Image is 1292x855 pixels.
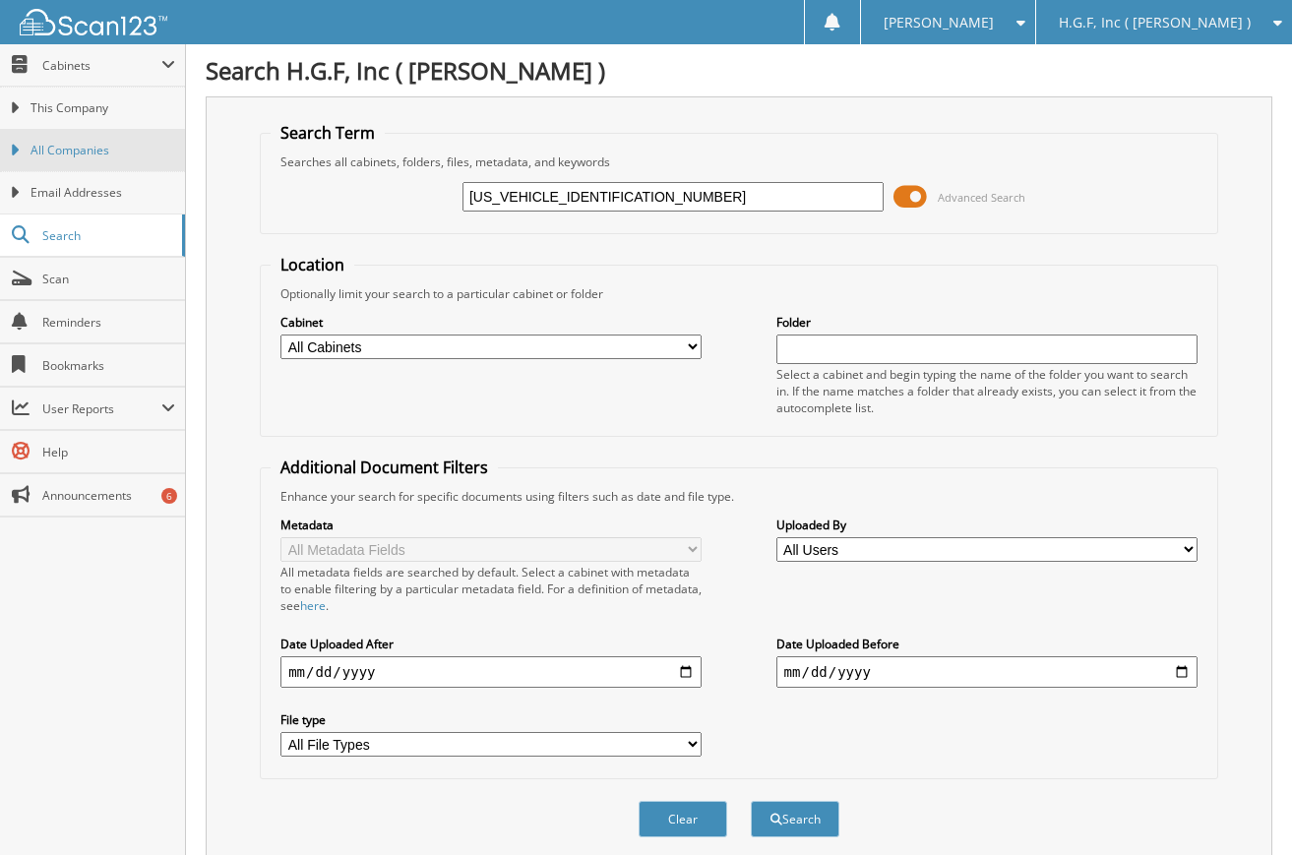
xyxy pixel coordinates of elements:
[42,227,172,244] span: Search
[31,142,175,159] span: All Companies
[31,184,175,202] span: Email Addresses
[20,9,167,35] img: scan123-logo-white.svg
[271,285,1207,302] div: Optionally limit your search to a particular cabinet or folder
[161,488,177,504] div: 6
[639,801,727,837] button: Clear
[300,597,326,614] a: here
[776,366,1198,416] div: Select a cabinet and begin typing the name of the folder you want to search in. If the name match...
[776,517,1198,533] label: Uploaded By
[271,122,385,144] legend: Search Term
[884,17,994,29] span: [PERSON_NAME]
[280,314,702,331] label: Cabinet
[206,54,1272,87] h1: Search H.G.F, Inc ( [PERSON_NAME] )
[271,254,354,275] legend: Location
[280,711,702,728] label: File type
[42,357,175,374] span: Bookmarks
[280,517,702,533] label: Metadata
[776,314,1198,331] label: Folder
[1059,17,1251,29] span: H.G.F, Inc ( [PERSON_NAME] )
[42,400,161,417] span: User Reports
[42,271,175,287] span: Scan
[280,636,702,652] label: Date Uploaded After
[42,57,161,74] span: Cabinets
[751,801,839,837] button: Search
[42,487,175,504] span: Announcements
[776,636,1198,652] label: Date Uploaded Before
[271,488,1207,505] div: Enhance your search for specific documents using filters such as date and file type.
[271,457,498,478] legend: Additional Document Filters
[776,656,1198,688] input: end
[42,314,175,331] span: Reminders
[31,99,175,117] span: This Company
[280,656,702,688] input: start
[938,190,1025,205] span: Advanced Search
[271,153,1207,170] div: Searches all cabinets, folders, files, metadata, and keywords
[42,444,175,460] span: Help
[280,564,702,614] div: All metadata fields are searched by default. Select a cabinet with metadata to enable filtering b...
